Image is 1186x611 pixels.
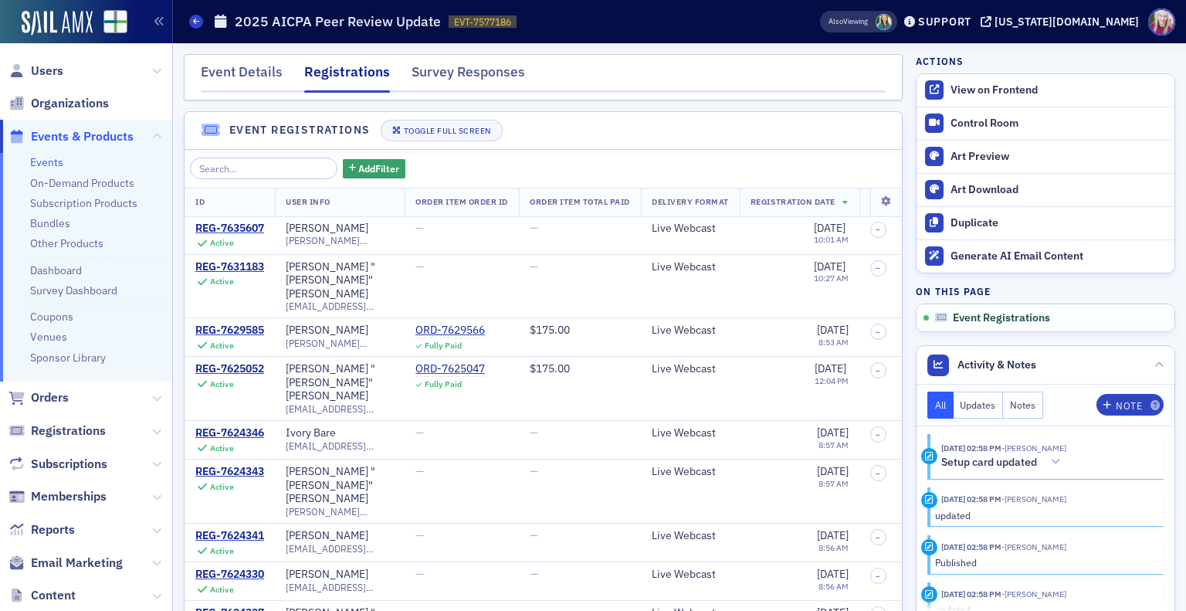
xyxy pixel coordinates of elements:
[1148,8,1175,36] span: Profile
[8,521,75,538] a: Reports
[817,464,849,478] span: [DATE]
[916,54,964,68] h4: Actions
[817,323,849,337] span: [DATE]
[30,330,67,344] a: Venues
[103,10,127,34] img: SailAMX
[995,15,1139,29] div: [US_STATE][DOMAIN_NAME]
[195,465,264,479] a: REG-7624343
[652,529,729,543] div: Live Webcast
[358,161,399,175] span: Add Filter
[814,260,845,273] span: [DATE]
[953,311,1050,325] span: Event Registrations
[1003,392,1043,419] button: Notes
[652,426,729,440] div: Live Webcast
[530,426,538,440] span: —
[190,158,337,179] input: Search…
[935,508,1154,522] div: updated
[954,392,1004,419] button: Updates
[950,249,1167,263] div: Generate AI Email Content
[8,95,109,112] a: Organizations
[876,572,880,581] span: –
[30,236,103,250] a: Other Products
[31,389,69,406] span: Orders
[286,324,368,338] a: [PERSON_NAME]
[652,222,729,236] div: Live Webcast
[876,225,880,234] span: –
[652,465,729,479] div: Live Webcast
[829,16,868,27] span: Viewing
[935,555,1154,569] div: Published
[195,362,264,376] div: REG-7625052
[530,260,538,273] span: —
[30,216,70,230] a: Bundles
[8,63,63,80] a: Users
[1001,589,1066,599] span: Kristi Gates
[530,221,538,235] span: —
[950,117,1167,131] div: Control Room
[210,546,234,556] div: Active
[195,529,264,543] a: REG-7624341
[286,426,336,440] a: Ivory Bare
[195,324,264,338] a: REG-7629585
[876,469,880,478] span: –
[210,238,234,248] div: Active
[454,15,511,29] span: EVT-7577186
[829,16,843,26] div: Also
[8,488,107,505] a: Memberships
[751,196,835,207] span: Registration Date
[1096,394,1164,416] button: Note
[210,341,234,351] div: Active
[425,379,462,389] div: Fully Paid
[31,555,123,572] span: Email Marketing
[415,362,485,376] div: ORD-7625047
[195,196,205,207] span: ID
[31,456,107,473] span: Subscriptions
[927,392,954,419] button: All
[31,423,106,440] span: Registrations
[818,440,849,450] time: 8:57 AM
[30,155,63,169] a: Events
[917,206,1174,239] button: Duplicate
[415,426,424,440] span: —
[876,14,892,30] span: Helen Oglesby
[286,196,330,207] span: User Info
[210,379,234,389] div: Active
[415,324,485,338] a: ORD-7629566
[652,260,729,274] div: Live Webcast
[286,362,394,403] div: [PERSON_NAME] "[PERSON_NAME]" [PERSON_NAME]
[286,222,368,236] a: [PERSON_NAME]
[981,16,1144,27] button: [US_STATE][DOMAIN_NAME]
[8,456,107,473] a: Subscriptions
[941,443,1001,453] time: 8/5/2025 02:58 PM
[415,196,508,207] span: Order Item Order ID
[921,539,937,555] div: Activity
[415,221,424,235] span: —
[815,362,846,375] span: [DATE]
[818,542,849,553] time: 8:56 AM
[8,423,106,440] a: Registrations
[286,260,394,301] a: [PERSON_NAME] "[PERSON_NAME]" [PERSON_NAME]
[917,74,1174,107] a: View on Frontend
[195,260,264,274] a: REG-7631183
[876,366,880,375] span: –
[817,567,849,581] span: [DATE]
[201,62,283,90] div: Event Details
[817,528,849,542] span: [DATE]
[950,150,1167,164] div: Art Preview
[22,11,93,36] a: SailAMX
[235,12,441,31] h1: 2025 AICPA Peer Review Update
[921,448,937,464] div: Activity
[286,529,368,543] div: [PERSON_NAME]
[1116,402,1142,410] div: Note
[195,222,264,236] a: REG-7635607
[210,585,234,595] div: Active
[286,568,368,582] a: [PERSON_NAME]
[917,239,1174,273] button: Generate AI Email Content
[917,140,1174,173] a: Art Preview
